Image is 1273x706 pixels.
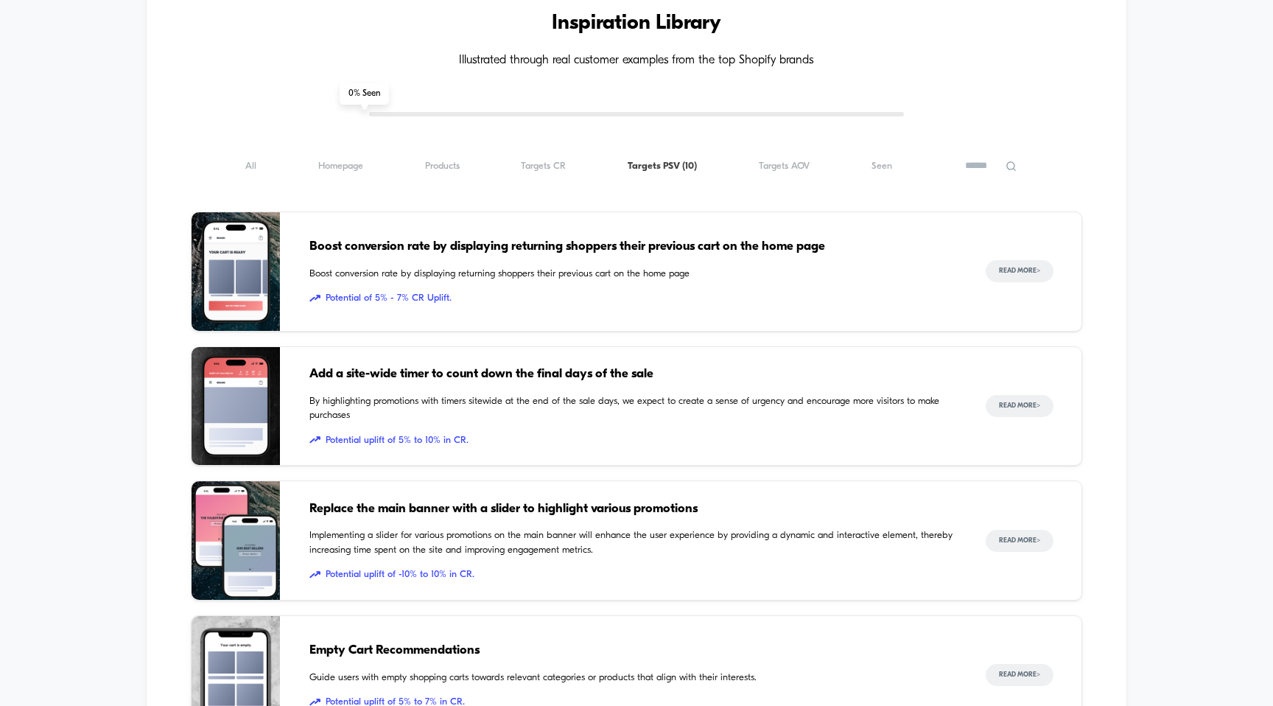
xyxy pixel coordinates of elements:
[340,83,389,105] span: 0 % Seen
[872,161,892,172] span: Seen
[309,671,957,685] span: Guide users with empty shopping carts towards relevant categories or products that align with the...
[986,664,1053,686] button: Read More>
[628,161,697,172] span: Targets PSV
[309,528,957,557] span: Implementing a slider for various promotions on the main banner will enhance the user experience ...
[425,161,460,172] span: Products
[318,161,363,172] span: Homepage
[191,54,1083,68] h4: Illustrated through real customer examples from the top Shopify brands
[309,433,957,448] span: Potential uplift of 5% to 10% in CR.
[521,161,566,172] span: Targets CR
[309,365,957,384] span: Add a site-wide timer to count down the final days of the sale
[309,237,957,256] span: Boost conversion rate by displaying returning shoppers their previous cart on the home page
[986,530,1053,552] button: Read More>
[191,12,1083,35] h3: Inspiration Library
[309,567,957,582] span: Potential uplift of -10% to 10% in CR.
[309,641,957,660] span: Empty Cart Recommendations
[986,260,1053,282] button: Read More>
[986,395,1053,417] button: Read More>
[192,212,280,331] img: Boost conversion rate by displaying returning shoppers their previous cart on the home page
[759,161,810,172] span: Targets AOV
[192,347,280,466] img: By highlighting promotions with timers sitewide at the end of the sale days, we expect to create ...
[245,161,256,172] span: All
[192,481,280,600] img: Implementing a slider for various promotions on the main banner will enhance the user experience ...
[309,291,957,306] span: Potential of 5% - 7% CR Uplift.
[309,267,957,282] span: Boost conversion rate by displaying returning shoppers their previous cart on the home page
[309,500,957,519] span: Replace the main banner with a slider to highlight various promotions
[682,161,697,171] span: ( 10 )
[309,394,957,423] span: By highlighting promotions with timers sitewide at the end of the sale days, we expect to create ...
